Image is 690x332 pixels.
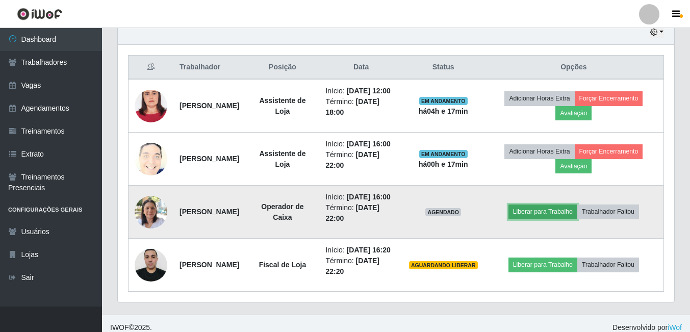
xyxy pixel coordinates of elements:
[347,246,391,254] time: [DATE] 16:20
[419,107,468,115] strong: há 04 h e 17 min
[259,149,305,168] strong: Assistente de Loja
[135,243,167,287] img: 1730211202642.jpeg
[17,8,62,20] img: CoreUI Logo
[403,56,484,80] th: Status
[135,139,167,179] img: 1746292948519.jpeg
[347,140,391,148] time: [DATE] 16:00
[325,149,396,171] li: Término:
[504,91,574,106] button: Adicionar Horas Extra
[180,155,239,163] strong: [PERSON_NAME]
[575,144,643,159] button: Forçar Encerramento
[261,202,303,221] strong: Operador de Caixa
[180,208,239,216] strong: [PERSON_NAME]
[419,150,468,158] span: EM ANDAMENTO
[110,323,129,331] span: IWOF
[259,96,305,115] strong: Assistente de Loja
[180,101,239,110] strong: [PERSON_NAME]
[484,56,664,80] th: Opções
[555,106,592,120] button: Avaliação
[245,56,319,80] th: Posição
[325,96,396,118] li: Término:
[508,205,577,219] button: Liberar para Trabalho
[173,56,245,80] th: Trabalhador
[135,70,167,141] img: 1752609549082.jpeg
[409,261,478,269] span: AGUARDANDO LIBERAR
[325,192,396,202] li: Início:
[575,91,643,106] button: Forçar Encerramento
[325,86,396,96] li: Início:
[325,139,396,149] li: Início:
[135,190,167,234] img: 1726671654574.jpeg
[555,159,592,173] button: Avaliação
[425,208,461,216] span: AGENDADO
[325,202,396,224] li: Término:
[347,193,391,201] time: [DATE] 16:00
[325,256,396,277] li: Término:
[180,261,239,269] strong: [PERSON_NAME]
[347,87,391,95] time: [DATE] 12:00
[419,97,468,105] span: EM ANDAMENTO
[577,205,639,219] button: Trabalhador Faltou
[577,258,639,272] button: Trabalhador Faltou
[259,261,306,269] strong: Fiscal de Loja
[319,56,402,80] th: Data
[504,144,574,159] button: Adicionar Horas Extra
[508,258,577,272] button: Liberar para Trabalho
[668,323,682,331] a: iWof
[419,160,468,168] strong: há 00 h e 17 min
[325,245,396,256] li: Início:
